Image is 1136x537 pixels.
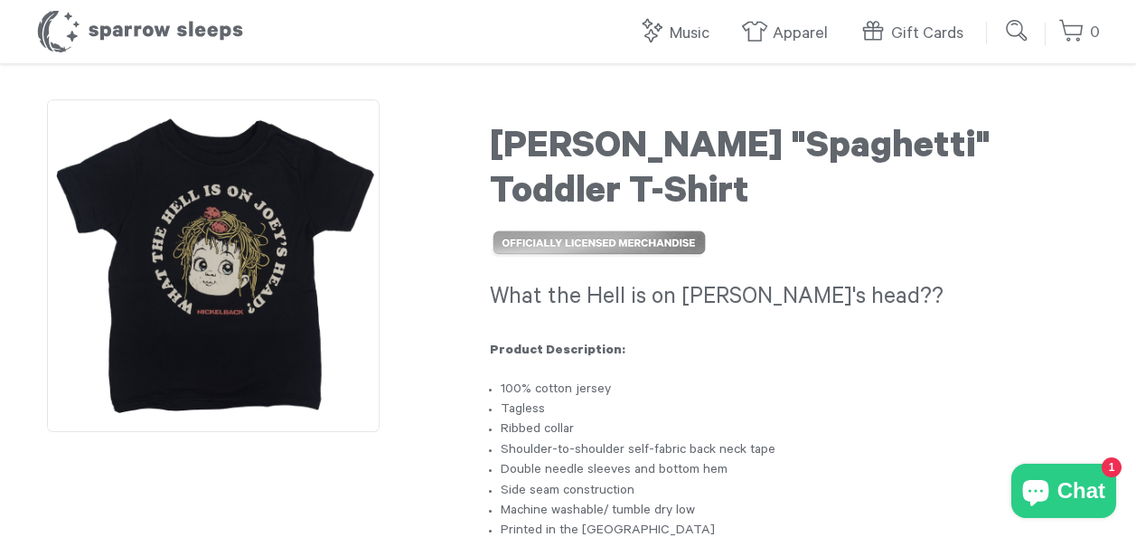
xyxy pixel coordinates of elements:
li: Ribbed collar [501,420,1089,440]
img: Nickelback "Spaghetti" Toddler T-Shirt [47,99,380,432]
h1: [PERSON_NAME] "Spaghetti" Toddler T-Shirt [490,127,1089,218]
h1: Sparrow Sleeps [36,9,244,54]
li: Shoulder-to-shoulder self-fabric back neck tape [501,441,1089,461]
a: Apparel [741,14,837,53]
input: Submit [1000,13,1036,49]
inbox-online-store-chat: Shopify online store chat [1006,464,1122,523]
a: Music [638,14,718,53]
a: 0 [1058,14,1100,52]
span: 100% cotton jersey [501,383,611,398]
a: Gift Cards [859,14,972,53]
h3: What the Hell is on [PERSON_NAME]'s head?? [490,284,1089,315]
li: Double needle sleeves and bottom hem [501,461,1089,481]
li: Side seam construction [501,482,1089,502]
span: Tagless [501,403,545,418]
strong: Product Description: [490,344,625,359]
li: Machine washable/ tumble dry low [501,502,1089,522]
